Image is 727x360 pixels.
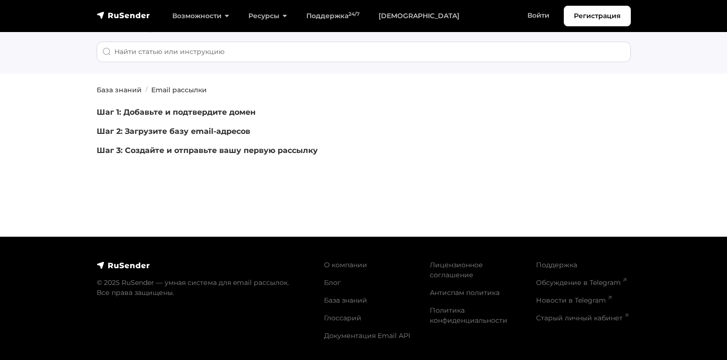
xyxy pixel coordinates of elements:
[97,127,250,136] a: Шаг 2: Загрузите базу email-адресов
[430,261,483,279] a: Лицензионное соглашение
[369,6,469,26] a: [DEMOGRAPHIC_DATA]
[324,278,341,287] a: Блог
[97,86,142,94] a: База знаний
[91,85,637,95] nav: breadcrumb
[518,6,559,25] a: Войти
[536,296,612,305] a: Новости в Telegram
[97,146,318,155] a: Шаг 3: Создайте и отправьте вашу первую рассылку
[348,11,359,17] sup: 24/7
[102,47,111,56] img: Поиск
[97,42,631,62] input: When autocomplete results are available use up and down arrows to review and enter to go to the d...
[163,6,239,26] a: Возможности
[97,261,150,270] img: RuSender
[324,331,410,340] a: Документация Email API
[430,306,507,325] a: Политика конфиденциальности
[97,108,256,117] a: Шаг 1: Добавьте и подтвердите домен
[536,261,577,269] a: Поддержка
[151,86,207,94] a: Email рассылки
[97,11,150,20] img: RuSender
[239,6,297,26] a: Ресурсы
[97,278,313,298] p: © 2025 RuSender — умная система для email рассылок. Все права защищены.
[536,278,626,287] a: Обсуждение в Telegram
[564,6,631,26] a: Регистрация
[430,288,500,297] a: Антиспам политика
[536,314,628,322] a: Старый личный кабинет
[324,296,367,305] a: База знаний
[324,314,361,322] a: Глоссарий
[324,261,367,269] a: О компании
[297,6,369,26] a: Поддержка24/7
